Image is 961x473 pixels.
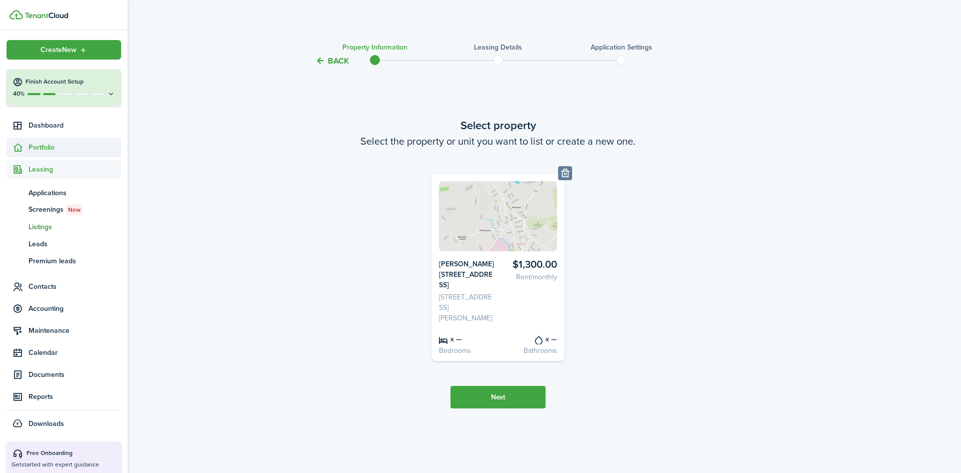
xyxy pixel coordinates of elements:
[29,281,121,292] span: Contacts
[288,134,708,149] wizard-step-header-description: Select the property or unit you want to list or create a new one.
[29,256,121,266] span: Premium leads
[7,218,121,235] a: Listings
[439,259,495,290] card-listing-title: [PERSON_NAME][STREET_ADDRESS]
[7,387,121,406] a: Reports
[29,120,121,131] span: Dashboard
[12,460,116,469] p: Get
[591,42,652,53] h3: Application settings
[29,164,121,175] span: Leasing
[7,201,121,218] a: ScreeningsNew
[29,188,121,198] span: Applications
[502,333,557,344] card-listing-title: x —
[7,252,121,269] a: Premium leads
[29,204,121,215] span: Screenings
[7,184,121,201] a: Applications
[502,272,557,282] card-listing-description: Rent/monthly
[315,56,349,66] button: Back
[22,460,99,469] span: started with expert guidance
[439,181,558,251] img: Listing avatar
[27,449,116,459] div: Free Onboarding
[439,333,495,344] card-listing-title: x —
[7,70,121,106] button: Finish Account Setup40%
[68,205,81,214] span: New
[288,117,708,134] wizard-step-header-title: Select property
[41,47,77,54] span: Create New
[29,418,64,429] span: Downloads
[558,166,572,180] button: Delete
[450,386,546,408] button: Next
[29,239,121,249] span: Leads
[25,13,68,19] img: TenantCloud
[439,292,495,323] card-listing-description: [STREET_ADDRESS][PERSON_NAME]
[29,347,121,358] span: Calendar
[26,78,115,86] h4: Finish Account Setup
[439,345,495,356] card-listing-description: Bedrooms
[7,40,121,60] button: Open menu
[502,345,557,356] card-listing-description: Bathrooms
[502,259,557,270] card-listing-title: $1,300.00
[29,391,121,402] span: Reports
[10,10,23,20] img: TenantCloud
[7,116,121,135] a: Dashboard
[29,303,121,314] span: Accounting
[29,222,121,232] span: Listings
[7,235,121,252] a: Leads
[29,142,121,153] span: Portfolio
[13,90,25,98] p: 40%
[342,42,407,53] h3: Property information
[474,42,522,53] h3: Leasing details
[29,325,121,336] span: Maintenance
[29,369,121,380] span: Documents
